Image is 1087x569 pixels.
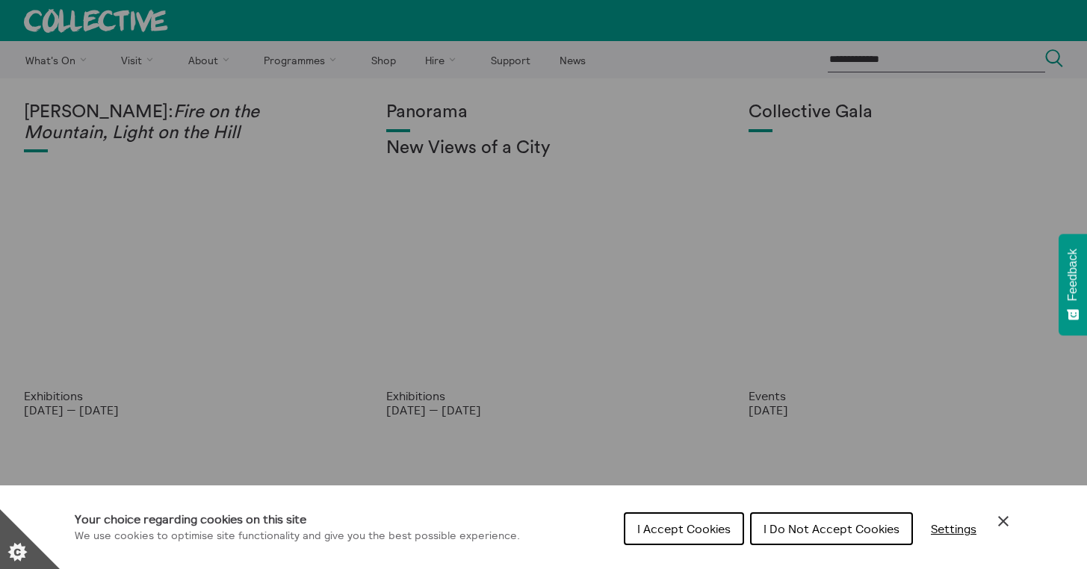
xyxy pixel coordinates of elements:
[1059,234,1087,335] button: Feedback - Show survey
[75,510,520,528] h1: Your choice regarding cookies on this site
[750,512,913,545] button: I Do Not Accept Cookies
[1066,249,1080,301] span: Feedback
[919,514,988,544] button: Settings
[931,521,976,536] span: Settings
[637,521,731,536] span: I Accept Cookies
[994,512,1012,530] button: Close Cookie Control
[764,521,899,536] span: I Do Not Accept Cookies
[624,512,744,545] button: I Accept Cookies
[75,528,520,544] p: We use cookies to optimise site functionality and give you the best possible experience.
